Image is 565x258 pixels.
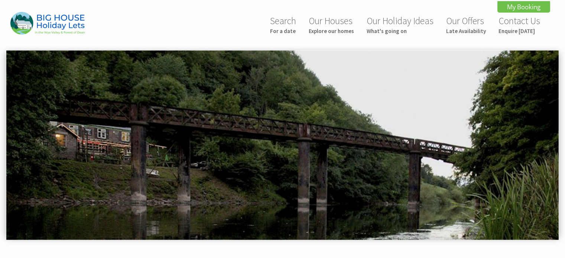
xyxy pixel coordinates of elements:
[367,27,434,35] small: What's going on
[446,15,486,35] a: Our OffersLate Availability
[270,15,296,35] a: SearchFor a date
[499,15,540,35] a: Contact UsEnquire [DATE]
[309,27,354,35] small: Explore our homes
[446,27,486,35] small: Late Availability
[499,27,540,35] small: Enquire [DATE]
[367,15,434,35] a: Our Holiday IdeasWhat's going on
[497,1,550,13] a: My Booking
[10,12,85,35] img: Big House Holiday Lets
[270,27,296,35] small: For a date
[309,15,354,35] a: Our HousesExplore our homes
